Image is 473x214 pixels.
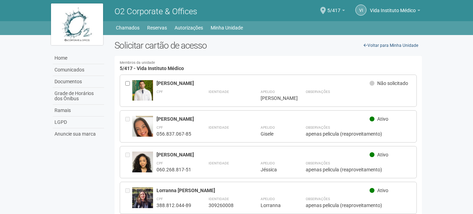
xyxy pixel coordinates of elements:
[377,188,388,193] span: Ativo
[116,23,140,33] a: Chamados
[306,197,330,201] strong: Observações
[115,40,422,51] h2: Solicitar cartão de acesso
[125,152,132,173] div: Entre em contato com a Aministração para solicitar o cancelamento ou 2a via
[132,152,153,179] img: user.jpg
[209,197,229,201] strong: Identidade
[51,3,103,45] img: logo.jpg
[261,126,275,129] strong: Apelido
[157,80,370,86] div: [PERSON_NAME]
[327,1,340,13] span: 5/417
[261,202,288,208] div: Lorranna
[209,126,229,129] strong: Identidade
[132,116,153,144] img: user.jpg
[157,166,191,173] div: 060.268.817-51
[157,197,163,201] strong: CPF
[261,95,288,101] div: [PERSON_NAME]
[53,105,104,117] a: Ramais
[306,166,412,173] div: apenas pelicula (reaproveitamento)
[306,161,330,165] strong: Observações
[115,7,197,16] span: O2 Corporate & Offices
[132,80,153,101] img: user.jpg
[377,116,388,122] span: Ativo
[53,88,104,105] a: Grade de Horários dos Ônibus
[211,23,243,33] a: Minha Unidade
[209,90,229,94] strong: Identidade
[377,80,408,86] span: Não solicitado
[261,161,275,165] strong: Apelido
[306,202,412,208] div: apenas pelicula (reaproveitamento)
[370,9,420,14] a: Vida Instituto Médico
[125,116,132,137] div: Entre em contato com a Aministração para solicitar o cancelamento ou 2a via
[157,202,191,208] div: 388.812.044-89
[261,197,275,201] strong: Apelido
[53,76,104,88] a: Documentos
[261,131,288,137] div: Gisele
[53,64,104,76] a: Comunicados
[306,126,330,129] strong: Observações
[132,187,153,208] img: user.jpg
[157,152,370,158] div: [PERSON_NAME]
[370,1,416,13] span: Vida Instituto Médico
[125,187,132,208] div: Entre em contato com a Aministração para solicitar o cancelamento ou 2a via
[327,9,345,14] a: 5/417
[120,61,417,71] h4: 5/417 - Vida Instituto Médico
[360,40,422,51] a: Voltar para Minha Unidade
[157,116,370,122] div: [PERSON_NAME]
[157,187,370,194] div: Lorranna [PERSON_NAME]
[157,161,163,165] strong: CPF
[53,128,104,140] a: Anuncie sua marca
[355,5,366,16] a: VI
[261,166,288,173] div: Jéssica
[120,61,417,65] small: Membros da unidade
[157,90,163,94] strong: CPF
[53,117,104,128] a: LGPD
[175,23,203,33] a: Autorizações
[147,23,167,33] a: Reservas
[306,131,412,137] div: apenas pelicula (reaproveitamento)
[157,126,163,129] strong: CPF
[157,131,191,137] div: 056.837.067-85
[377,152,388,157] span: Ativo
[261,90,275,94] strong: Apelido
[306,90,330,94] strong: Observações
[209,202,243,208] div: 309260008
[209,161,229,165] strong: Identidade
[53,52,104,64] a: Home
